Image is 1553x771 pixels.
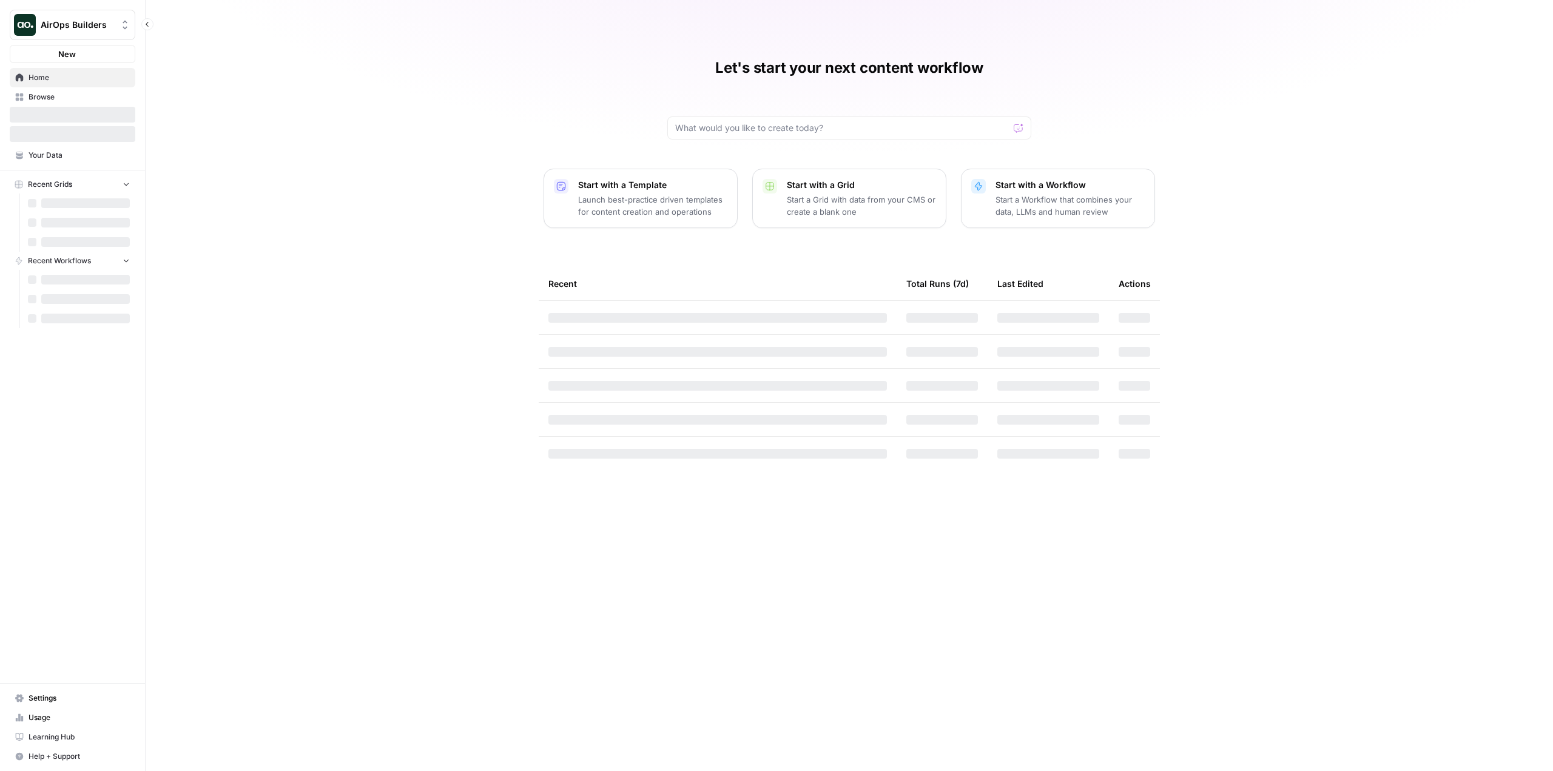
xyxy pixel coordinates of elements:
a: Usage [10,708,135,727]
img: AirOps Builders Logo [14,14,36,36]
button: Start with a TemplateLaunch best-practice driven templates for content creation and operations [544,169,738,228]
span: Recent Grids [28,179,72,190]
a: Browse [10,87,135,107]
a: Learning Hub [10,727,135,747]
span: Browse [29,92,130,103]
span: Recent Workflows [28,255,91,266]
span: Settings [29,693,130,704]
p: Start with a Grid [787,179,936,191]
button: Help + Support [10,747,135,766]
button: Start with a WorkflowStart a Workflow that combines your data, LLMs and human review [961,169,1155,228]
div: Actions [1119,267,1151,300]
h1: Let's start your next content workflow [715,58,983,78]
button: Recent Workflows [10,252,135,270]
p: Start with a Workflow [995,179,1145,191]
span: Help + Support [29,751,130,762]
p: Start a Workflow that combines your data, LLMs and human review [995,194,1145,218]
span: Usage [29,712,130,723]
p: Launch best-practice driven templates for content creation and operations [578,194,727,218]
button: Recent Grids [10,175,135,194]
a: Your Data [10,146,135,165]
input: What would you like to create today? [675,122,1009,134]
button: New [10,45,135,63]
span: Home [29,72,130,83]
span: New [58,48,76,60]
p: Start a Grid with data from your CMS or create a blank one [787,194,936,218]
div: Total Runs (7d) [906,267,969,300]
span: AirOps Builders [41,19,114,31]
span: Your Data [29,150,130,161]
div: Last Edited [997,267,1043,300]
a: Home [10,68,135,87]
button: Start with a GridStart a Grid with data from your CMS or create a blank one [752,169,946,228]
div: Recent [548,267,887,300]
button: Workspace: AirOps Builders [10,10,135,40]
span: Learning Hub [29,732,130,742]
a: Settings [10,689,135,708]
p: Start with a Template [578,179,727,191]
